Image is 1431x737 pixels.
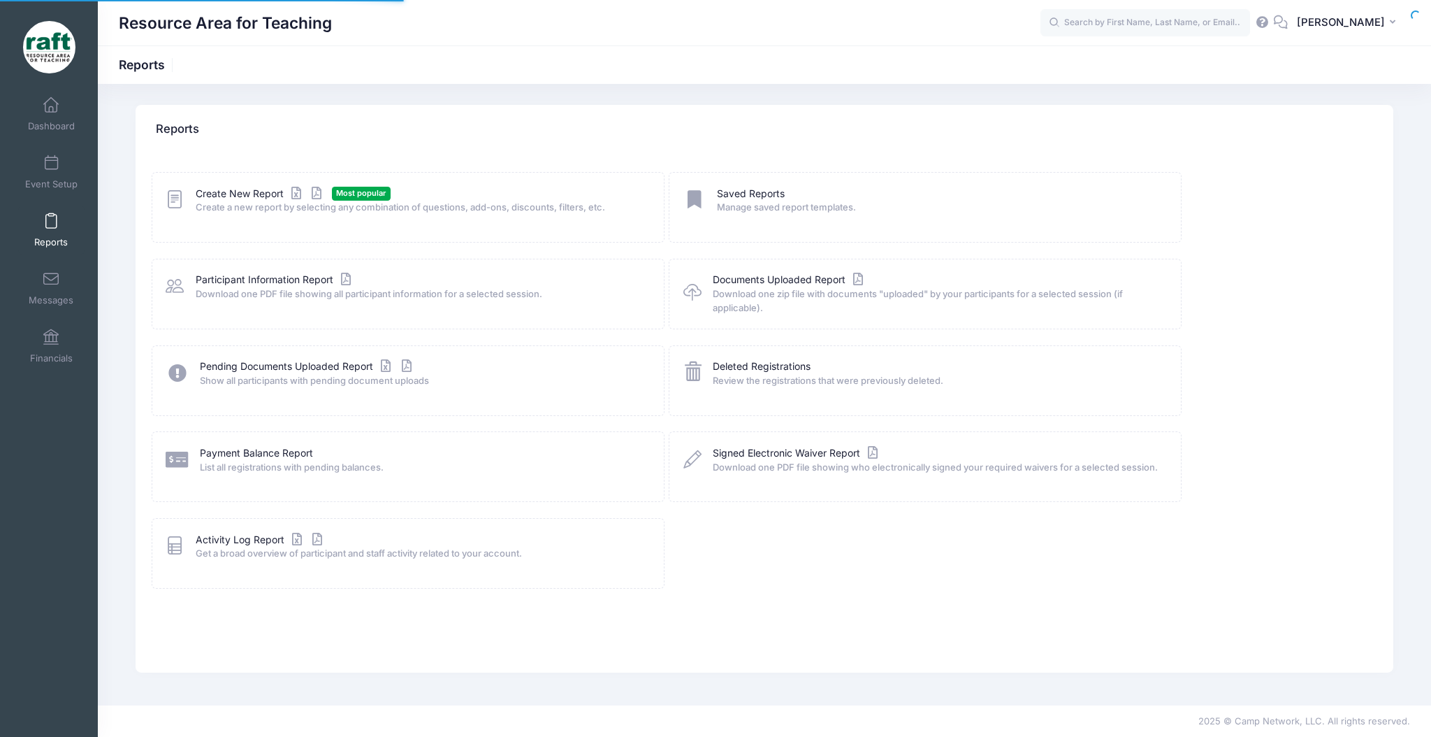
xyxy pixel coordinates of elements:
[1198,715,1410,727] span: 2025 © Camp Network, LLC. All rights reserved.
[196,201,646,215] span: Create a new report by selecting any combination of questions, add-ons, discounts, filters, etc.
[713,273,866,287] a: Documents Uploaded Report
[196,287,646,301] span: Download one PDF file showing all participant information for a selected session.
[713,287,1163,315] span: Download one zip file with documents "uploaded" by your participants for a selected session (if a...
[28,120,75,132] span: Dashboard
[29,294,73,306] span: Messages
[1288,7,1410,39] button: [PERSON_NAME]
[200,359,415,374] a: Pending Documents Uploaded Report
[713,461,1163,475] span: Download one PDF file showing who electronically signed your required waivers for a selected sess...
[196,187,326,201] a: Create New Report
[196,547,646,561] span: Get a broad overview of participant and staff activity related to your account.
[18,90,85,138] a: Dashboard
[200,461,646,475] span: List all registrations with pending balances.
[18,148,85,196] a: Event Setup
[119,57,177,72] h1: Reports
[18,206,85,255] a: Reports
[196,533,326,548] a: Activity Log Report
[156,110,199,150] h4: Reports
[23,21,75,73] img: Resource Area for Teaching
[196,273,354,287] a: Participant Information Report
[1040,9,1250,37] input: Search by First Name, Last Name, or Email...
[713,359,811,374] a: Deleted Registrations
[713,374,1163,388] span: Review the registrations that were previously deleted.
[713,446,881,461] a: Signed Electronic Waiver Report
[25,178,78,190] span: Event Setup
[18,264,85,313] a: Messages
[717,187,785,201] a: Saved Reports
[200,374,646,388] span: Show all participants with pending document uploads
[34,236,68,248] span: Reports
[30,352,73,364] span: Financials
[200,446,313,461] a: Payment Balance Report
[18,322,85,371] a: Financials
[717,201,1163,215] span: Manage saved report templates.
[332,187,391,200] span: Most popular
[119,7,332,39] h1: Resource Area for Teaching
[1297,15,1385,30] span: [PERSON_NAME]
